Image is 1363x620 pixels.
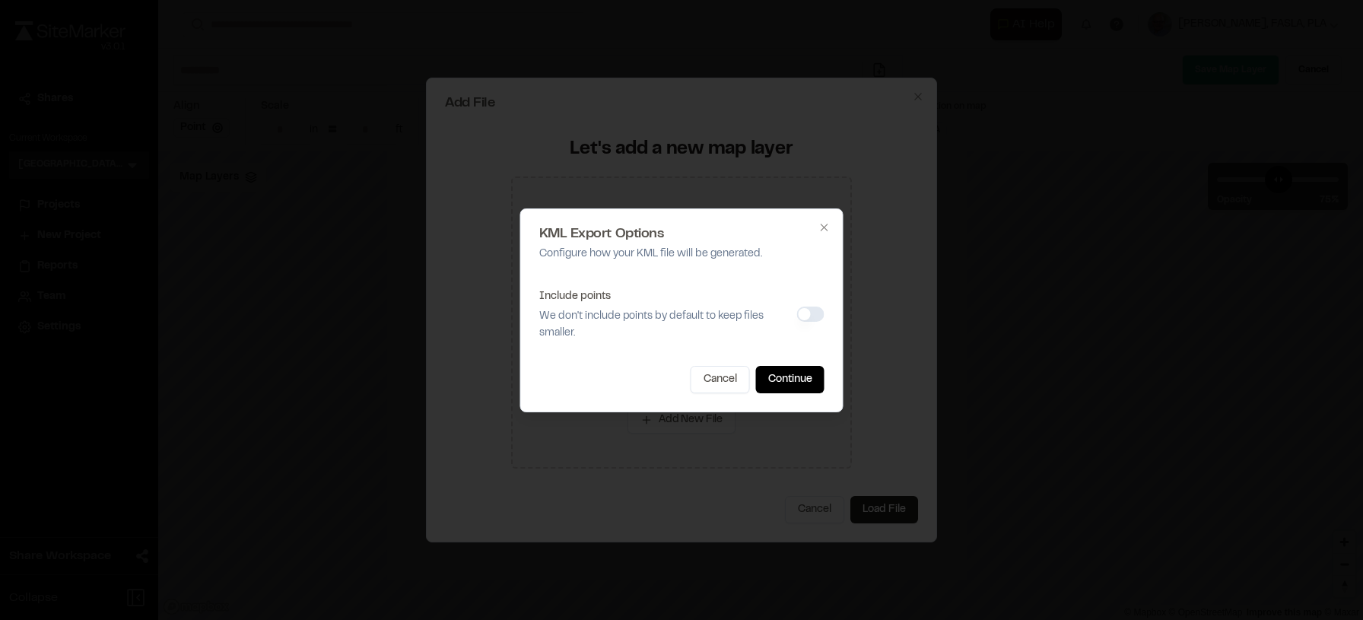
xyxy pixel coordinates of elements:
p: We don't include points by default to keep files smaller. [539,308,791,342]
p: Configure how your KML file will be generated. [539,246,824,262]
button: Cancel [691,366,750,393]
label: Include points [539,292,611,301]
button: Continue [756,366,824,393]
h2: KML Export Options [539,227,824,241]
